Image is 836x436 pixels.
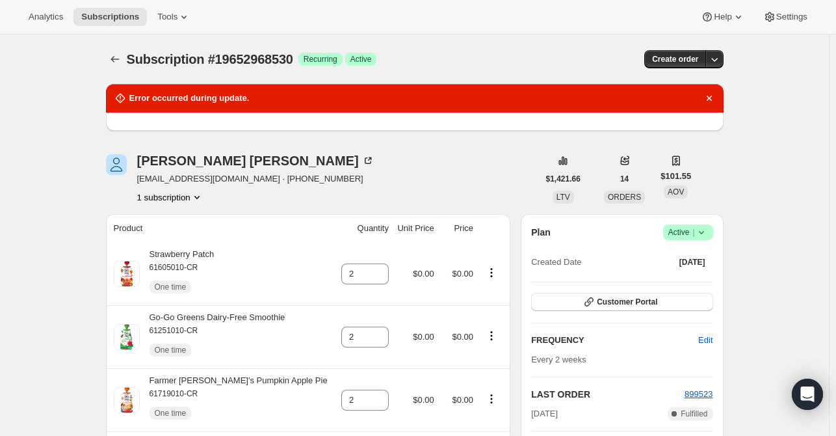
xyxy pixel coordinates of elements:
span: [DATE] [679,257,705,267]
span: $0.00 [413,395,434,405]
div: Open Intercom Messenger [792,379,823,410]
span: ORDERS [608,193,641,202]
small: 61719010-CR [150,389,198,398]
small: 61605010-CR [150,263,198,272]
span: $1,421.66 [546,174,581,184]
button: Edit [690,330,720,351]
span: $0.00 [413,332,434,342]
span: LTV [556,193,570,202]
div: Farmer [PERSON_NAME]'s Pumpkin Apple Pie [140,374,328,426]
img: product img [114,324,140,350]
th: Unit Price [393,214,438,243]
div: [PERSON_NAME] [PERSON_NAME] [137,154,374,167]
span: Create order [652,54,698,64]
button: Subscriptions [106,50,124,68]
span: $101.55 [660,170,691,183]
span: 14 [620,174,629,184]
img: product img [114,387,140,413]
span: Recurring [304,54,337,64]
span: One time [155,408,187,418]
span: [EMAIL_ADDRESS][DOMAIN_NAME] · [PHONE_NUMBER] [137,172,374,185]
button: Product actions [137,191,203,204]
span: Created Date [531,256,581,269]
span: Customer Portal [597,297,657,307]
button: Product actions [481,329,502,343]
span: AOV [668,187,684,197]
h2: FREQUENCY [531,334,698,347]
span: $0.00 [413,269,434,279]
span: Every 2 weeks [531,355,586,364]
div: Go-Go Greens Dairy-Free Smoothie [140,311,285,363]
button: 899523 [685,388,712,401]
button: $1,421.66 [538,170,588,188]
button: Customer Portal [531,293,712,311]
span: Help [714,12,731,22]
button: Create order [644,50,706,68]
span: | [692,227,694,238]
th: Price [438,214,477,243]
span: Analytics [29,12,63,22]
img: product img [114,261,140,287]
th: Quantity [336,214,393,243]
span: Edit [698,334,712,347]
span: $0.00 [452,395,474,405]
button: Tools [150,8,198,26]
button: [DATE] [672,253,713,271]
span: Active [350,54,372,64]
span: $0.00 [452,332,474,342]
div: Strawberry Patch [140,248,215,300]
span: $0.00 [452,269,474,279]
span: One time [155,282,187,292]
button: Help [693,8,752,26]
h2: LAST ORDER [531,388,685,401]
button: Analytics [21,8,71,26]
span: Tools [157,12,177,22]
span: [DATE] [531,407,558,420]
span: One time [155,345,187,355]
span: Fulfilled [681,409,707,419]
button: 14 [612,170,636,188]
button: Product actions [481,392,502,406]
button: Settings [755,8,815,26]
th: Product [106,214,337,243]
span: Subscription #19652968530 [127,52,293,66]
span: Subscriptions [81,12,139,22]
span: Active [668,226,708,239]
button: Product actions [481,266,502,280]
a: 899523 [685,389,712,399]
span: Svetlana Chernyavsky [106,154,127,175]
h2: Error occurred during update. [129,92,250,105]
button: Subscriptions [73,8,147,26]
button: Dismiss notification [700,89,718,107]
h2: Plan [531,226,551,239]
small: 61251010-CR [150,326,198,335]
span: Settings [776,12,807,22]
